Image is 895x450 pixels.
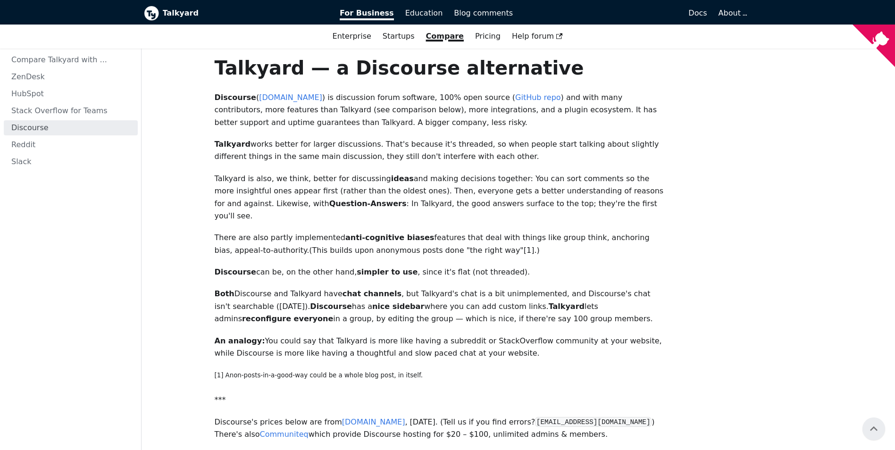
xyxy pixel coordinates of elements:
strong: nice sidebar [372,302,424,311]
code: [EMAIL_ADDRESS][DOMAIN_NAME] [535,417,652,427]
p: You could say that Talkyard is more like having a subreddit or StackOverflow community at your we... [215,335,667,360]
strong: Discourse [215,267,256,276]
a: ZenDesk [4,69,138,84]
a: Education [400,5,449,21]
strong: Both [215,289,234,298]
b: Talkyard [163,7,327,19]
strong: Talkyard [549,302,585,311]
p: Discourse and Talkyard have , but Talkyard's chat is a bit unimplemented, and Discourse's chat is... [215,288,667,325]
p: Talkyard is also, we think, better for discussing and making decisions together: You can sort com... [215,173,667,223]
p: There are also partly implemented features that deal with things like group think, anchoring bias... [215,232,667,257]
a: Blog comments [448,5,519,21]
a: [DOMAIN_NAME] [259,93,322,102]
a: GitHub repo [515,93,561,102]
strong: Question-Answers [329,199,407,208]
strong: Discourse [215,93,256,102]
span: For Business [340,8,394,20]
a: [DOMAIN_NAME] [342,417,405,426]
span: Help forum [512,32,563,41]
strong: ideas [391,174,414,183]
a: Help forum [506,28,569,44]
a: Compare [426,32,464,41]
a: Docs [519,5,713,21]
button: Scroll back to top [862,417,885,440]
a: Reddit [4,137,138,152]
strong: An analogy: [215,336,265,345]
a: Discourse [4,120,138,135]
a: Compare Talkyard with ... [4,52,138,67]
strong: Talkyard [215,140,251,149]
a: Stack Overflow for Teams [4,103,138,118]
small: [1] Anon-posts-in-a-good-way could be a whole blog post, in itself. [215,372,423,379]
span: Blog comments [454,8,513,17]
a: Talkyard logoTalkyard [144,6,327,21]
a: Slack [4,154,138,169]
strong: chat channels [343,289,401,298]
img: Talkyard logo [144,6,159,21]
p: can be, on the other hand, , since it's flat (not threaded). [215,266,667,278]
a: Enterprise [327,28,377,44]
a: About [719,8,746,17]
span: Education [405,8,443,17]
h1: Talkyard — a Discourse alternative [215,56,667,80]
strong: Discourse [310,302,351,311]
p: Discourse's prices below are from , [DATE]. (Tell us if you find errors? ) There's also which pro... [215,416,667,441]
p: works better for larger discussions. That's because it's threaded, so when people start talking a... [215,138,667,163]
a: Pricing [469,28,506,44]
a: Startups [377,28,420,44]
strong: reconfigure everyone [242,314,333,323]
p: ( ) is discussion forum software, 100% open source ( ) and with many contributors, more features ... [215,92,667,129]
strong: simpler to use [357,267,418,276]
span: Docs [688,8,707,17]
a: HubSpot [4,86,138,101]
strong: anti-cognitive biases [345,233,434,242]
a: Communiteq [260,430,309,439]
a: For Business [334,5,400,21]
